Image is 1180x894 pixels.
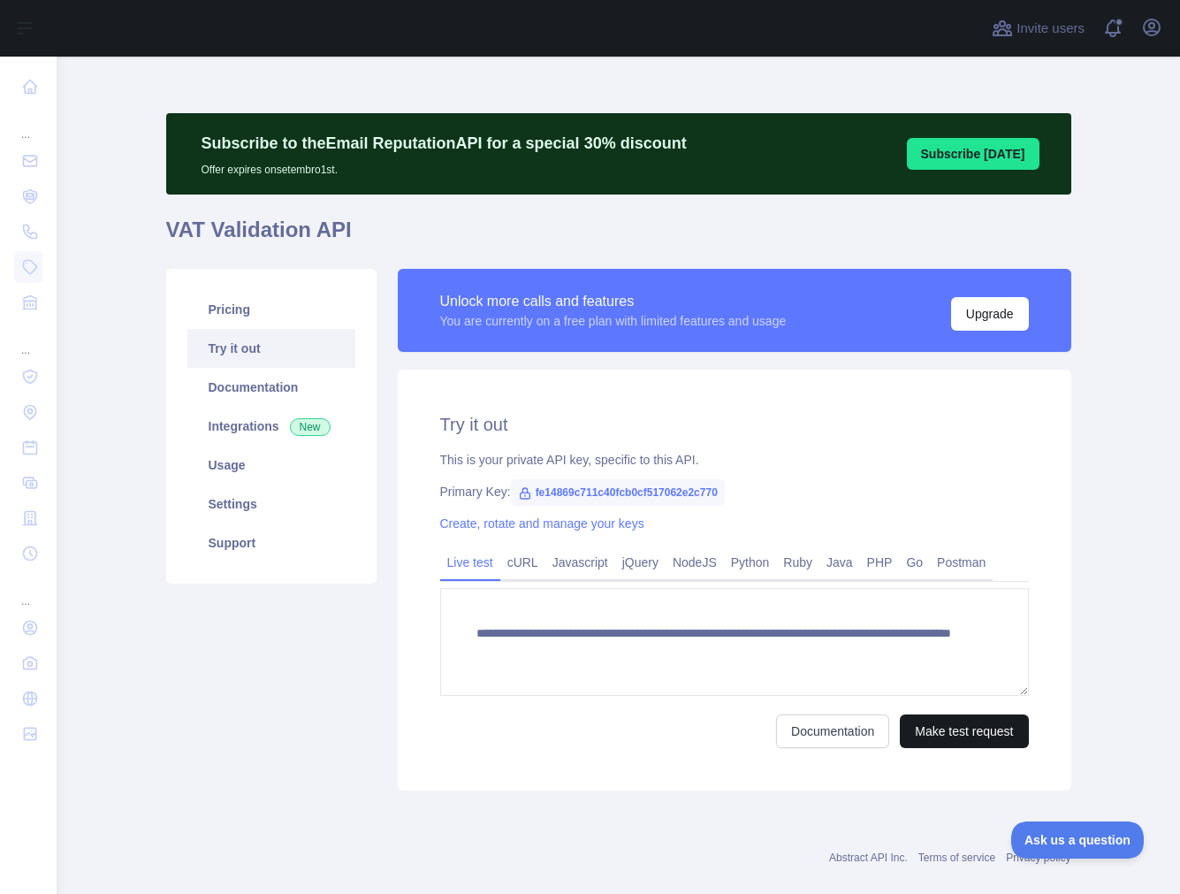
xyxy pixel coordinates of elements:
[202,156,687,177] p: Offer expires on setembro 1st.
[776,714,889,748] a: Documentation
[290,418,331,436] span: New
[440,312,787,330] div: You are currently on a free plan with limited features and usage
[988,14,1088,42] button: Invite users
[930,548,993,577] a: Postman
[829,852,908,864] a: Abstract API Inc.
[187,407,355,446] a: Integrations New
[187,523,355,562] a: Support
[951,297,1029,331] button: Upgrade
[187,329,355,368] a: Try it out
[1006,852,1070,864] a: Privacy policy
[14,573,42,608] div: ...
[440,412,1029,437] h2: Try it out
[900,714,1028,748] button: Make test request
[440,451,1029,469] div: This is your private API key, specific to this API.
[545,548,615,577] a: Javascript
[187,290,355,329] a: Pricing
[899,548,930,577] a: Go
[14,106,42,141] div: ...
[860,548,900,577] a: PHP
[776,548,819,577] a: Ruby
[907,138,1039,170] button: Subscribe [DATE]
[440,291,787,312] div: Unlock more calls and features
[187,485,355,523] a: Settings
[166,216,1071,258] h1: VAT Validation API
[666,548,724,577] a: NodeJS
[615,548,666,577] a: jQuery
[187,446,355,485] a: Usage
[918,852,995,864] a: Terms of service
[187,368,355,407] a: Documentation
[1011,821,1145,859] iframe: Toggle Customer Support
[14,322,42,357] div: ...
[724,548,777,577] a: Python
[440,516,644,531] a: Create, rotate and manage your keys
[440,548,500,577] a: Live test
[511,479,725,506] span: fe14869c711c40fcb0cf517062e2c770
[819,548,860,577] a: Java
[440,483,1029,500] div: Primary Key:
[1016,19,1085,39] span: Invite users
[202,131,687,156] p: Subscribe to the Email Reputation API for a special 30 % discount
[500,548,545,577] a: cURL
